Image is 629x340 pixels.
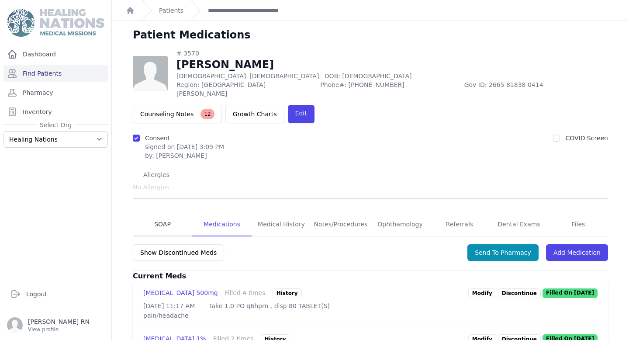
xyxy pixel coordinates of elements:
[133,105,222,123] button: Counseling Notes12
[498,288,541,298] p: Discontinue
[209,302,330,310] p: Take 1.0 PO q6hprn , disp 80 TABLET(S)
[546,244,608,261] a: Add Medication
[159,6,183,15] a: Patients
[7,317,104,333] a: [PERSON_NAME] RN View profile
[143,288,218,298] div: [MEDICAL_DATA] 500mg
[133,28,251,42] h1: Patient Medications
[145,142,224,151] p: signed on [DATE] 3:09 PM
[36,121,75,129] span: Select Org
[225,288,266,298] div: Filled 4 times
[28,326,90,333] p: View profile
[273,288,302,298] div: History
[145,151,224,160] div: by: [PERSON_NAME]
[3,65,108,82] a: Find Patients
[565,135,608,142] label: COVID Screen
[192,213,252,236] a: Medications
[133,183,169,191] span: No Allergies
[133,271,608,281] h3: Current Meds
[225,105,284,123] a: Growth Charts
[176,72,608,80] p: [DEMOGRAPHIC_DATA]
[288,105,314,123] a: Edit
[249,73,319,80] span: [DEMOGRAPHIC_DATA]
[7,285,104,303] a: Logout
[543,288,598,298] p: Filled On [DATE]
[252,213,311,236] a: Medical History
[133,213,608,236] nav: Tabs
[145,135,170,142] label: Consent
[430,213,489,236] a: Referrals
[3,45,108,63] a: Dashboard
[3,103,108,121] a: Inventory
[464,80,608,98] span: Gov ID: 2665 81838 0414
[143,302,195,310] p: [DATE] 11:17 AM
[28,317,90,326] p: [PERSON_NAME] RN
[143,311,598,320] p: pain/headache
[468,288,496,298] a: Modify
[176,58,608,72] h1: [PERSON_NAME]
[176,80,315,98] span: Region: [GEOGRAPHIC_DATA][PERSON_NAME]
[311,213,370,236] a: Notes/Procedures
[467,244,539,261] button: Send To Pharmacy
[133,244,224,261] button: Show Discontinued Meds
[133,56,168,91] img: person-242608b1a05df3501eefc295dc1bc67a.jpg
[370,213,430,236] a: Ophthamology
[320,80,459,98] span: Phone#: [PHONE_NUMBER]
[200,109,214,119] span: 12
[133,213,192,236] a: SOAP
[140,170,173,179] span: Allergies
[7,9,104,37] img: Medical Missions EMR
[176,49,608,58] div: # 3570
[549,213,608,236] a: Files
[3,84,108,101] a: Pharmacy
[489,213,549,236] a: Dental Exams
[325,73,412,80] span: DOB: [DEMOGRAPHIC_DATA]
